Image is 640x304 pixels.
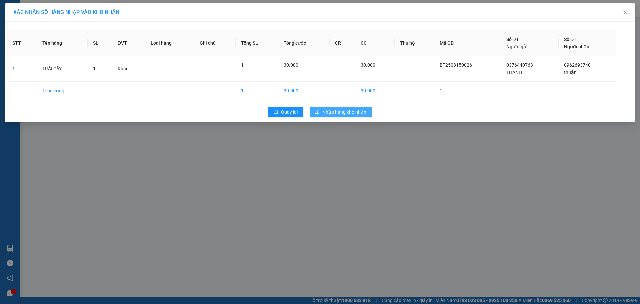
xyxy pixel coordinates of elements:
div: VP Quận 5 [64,6,105,22]
span: close [623,10,628,15]
div: VP Phú Riềng [6,6,59,22]
td: Tổng cộng [37,82,88,100]
span: Người nhận [564,44,589,49]
span: download [315,110,320,115]
span: BT2508150026 [440,62,472,68]
span: 30.000 [284,62,298,68]
th: ĐVT [112,30,145,56]
th: Ghi chú [194,30,236,56]
button: rollbackQuay lại [268,107,303,117]
div: 90.000 [63,43,106,52]
button: Close [616,3,635,22]
span: Người gửi [506,44,528,49]
span: XÁC NHẬN SỐ HÀNG NHẬP VÀO KHO NHẬN [13,9,119,15]
span: THANH [506,70,522,75]
th: SL [88,30,112,56]
th: STT [7,30,37,56]
span: Số ĐT [506,37,519,42]
td: 1 [7,56,37,82]
span: thuận [564,70,577,75]
span: 1 [241,62,244,68]
span: rollback [274,110,278,115]
span: Nhập hàng kho nhận [322,108,366,116]
span: 30.000 [361,62,375,68]
span: Gửi: [6,6,16,13]
span: CC : [63,45,72,52]
td: 30.000 [278,82,329,100]
span: Số ĐT [564,37,577,42]
div: [PERSON_NAME] [6,22,59,30]
td: 1 [236,82,279,100]
th: Loại hàng [145,30,194,56]
td: 1 [434,82,501,100]
th: Mã GD [434,30,501,56]
td: TRÁI CÂY [37,56,88,82]
span: Quay lại [281,108,298,116]
th: Tổng SL [236,30,279,56]
th: CR [330,30,355,56]
button: downloadNhập hàng kho nhận [310,107,372,117]
th: CC [355,30,395,56]
span: 0962693740 [564,62,591,68]
span: 1 [93,66,96,71]
th: Tên hàng [37,30,88,56]
div: ĐỨC [64,22,105,30]
th: Thu hộ [395,30,434,56]
span: Nhận: [64,6,80,13]
td: Khác [112,56,145,82]
th: Tổng cước [278,30,329,56]
td: 30.000 [355,82,395,100]
span: 0376440763 [506,62,533,68]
